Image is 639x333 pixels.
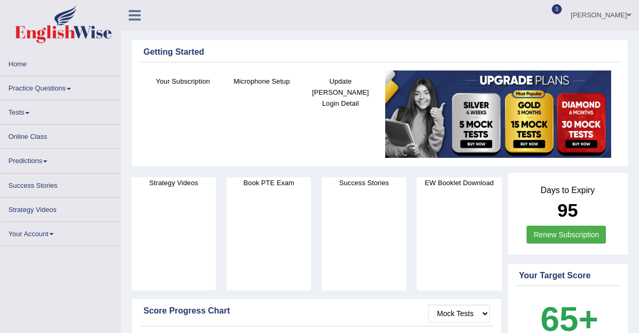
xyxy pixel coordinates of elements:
h4: Success Stories [322,177,406,188]
a: Success Stories [1,174,120,194]
h4: Microphone Setup [228,76,296,87]
a: Predictions [1,149,120,169]
h4: Your Subscription [149,76,217,87]
a: Tests [1,100,120,121]
b: 95 [558,200,578,220]
div: Getting Started [143,46,616,58]
h4: EW Booklet Download [417,177,501,188]
a: Home [1,52,120,73]
h4: Update [PERSON_NAME] Login Detail [306,76,375,109]
a: Renew Subscription [527,226,606,244]
h4: Book PTE Exam [226,177,311,188]
a: Your Account [1,222,120,243]
a: Practice Questions [1,76,120,97]
a: Online Class [1,125,120,145]
span: 3 [552,4,562,14]
img: small5.jpg [385,70,611,158]
a: Strategy Videos [1,198,120,218]
div: Your Target Score [519,269,617,282]
h4: Strategy Videos [131,177,216,188]
div: Score Progress Chart [143,305,490,317]
h4: Days to Expiry [519,186,617,195]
